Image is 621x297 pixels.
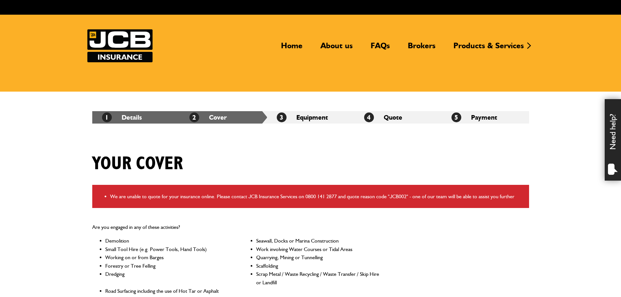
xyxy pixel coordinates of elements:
[256,270,380,287] li: Scrap Metal / Waste Recycling / Waste Transfer / Skip Hire or Landfill
[189,112,199,122] span: 2
[105,245,229,254] li: Small Tool Hire (e.g. Power Tools, Hand Tools)
[316,41,358,56] a: About us
[256,245,380,254] li: Work involving Water Courses or Tidal Areas
[105,262,229,270] li: Forestry or Tree Felling
[102,112,112,122] span: 1
[256,262,380,270] li: Scaffolding
[364,112,374,122] span: 4
[105,237,229,245] li: Demolition
[102,113,142,121] a: 1Details
[442,111,529,124] li: Payment
[180,111,267,124] li: Cover
[87,29,153,62] a: JCB Insurance Services
[256,237,380,245] li: Seawall, Docks or Marina Construction
[105,287,229,295] li: Road Surfacing including the use of Hot Tar or Asphalt
[366,41,395,56] a: FAQs
[354,111,442,124] li: Quote
[92,223,380,231] p: Are you engaged in any of these activities?
[105,253,229,262] li: Working on or from Barges
[92,153,183,175] h1: Your cover
[605,99,621,181] div: Need help?
[256,253,380,262] li: Quarrying, Mining or Tunnelling
[110,192,524,201] li: We are unable to quote for your insurance online. Please contact JCB Insurance Services on 0800 1...
[449,41,529,56] a: Products & Services
[451,112,461,122] span: 5
[277,112,287,122] span: 3
[87,29,153,62] img: JCB Insurance Services logo
[276,41,307,56] a: Home
[267,111,354,124] li: Equipment
[105,270,229,287] li: Dredging
[403,41,440,56] a: Brokers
